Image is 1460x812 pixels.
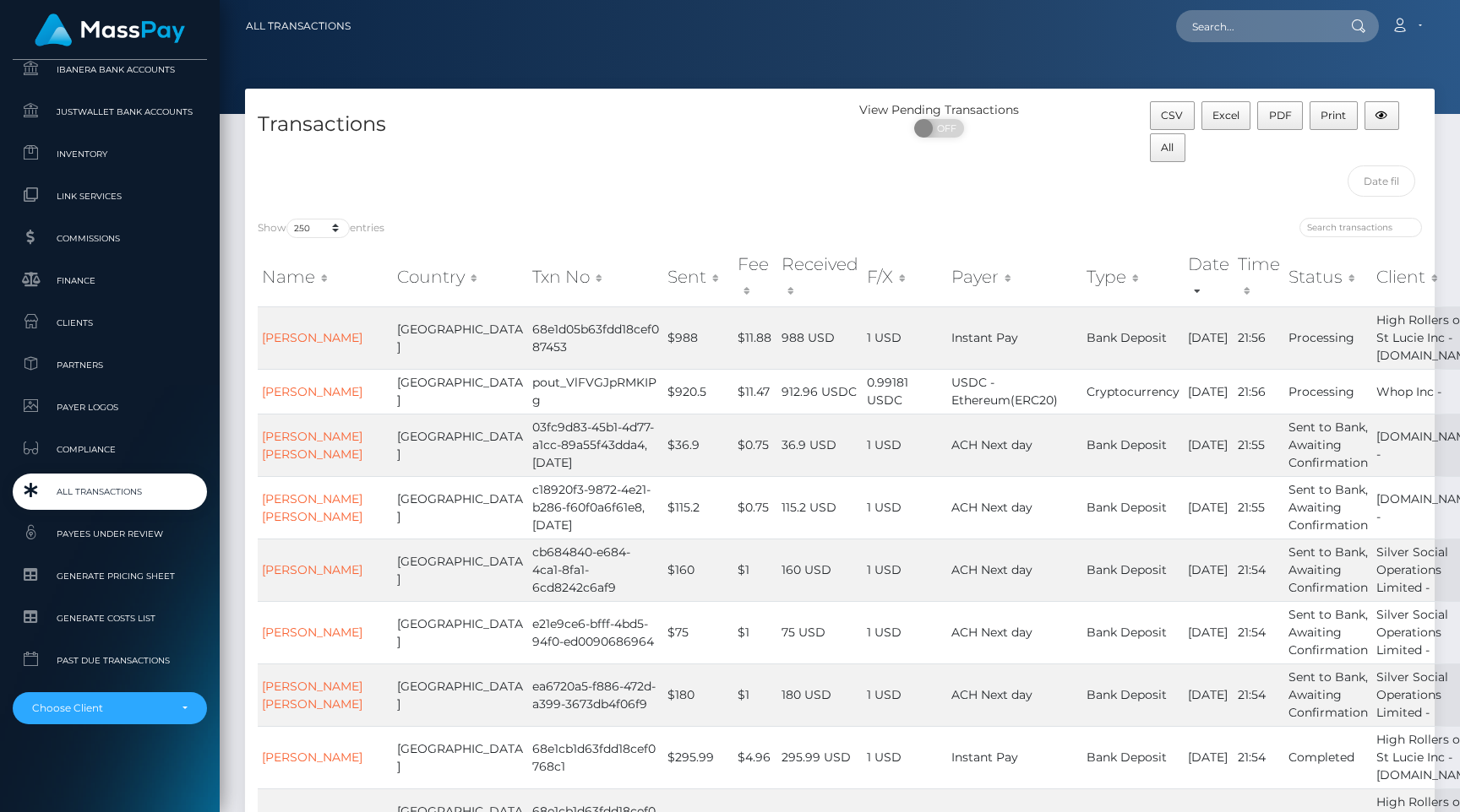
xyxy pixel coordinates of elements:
td: 912.96 USDC [777,369,863,414]
td: 1 USD [863,476,947,539]
td: Completed [1284,726,1372,788]
span: PDF [1269,109,1292,122]
button: Column visibility [1365,101,1399,130]
td: $4.96 [733,726,777,788]
button: All [1150,133,1185,162]
a: [PERSON_NAME] [PERSON_NAME] [262,491,362,524]
span: Finance [19,271,200,290]
span: OFF [923,119,966,138]
td: Processing [1284,369,1372,414]
th: Payer: activate to sort column ascending [947,247,1082,307]
span: Inventory [19,144,200,164]
span: Generate Pricing Sheet [19,566,200,586]
button: Excel [1201,101,1251,130]
td: 21:55 [1234,476,1284,539]
td: [GEOGRAPHIC_DATA] [393,539,528,601]
td: [DATE] [1184,369,1234,414]
span: Link Services [19,187,200,206]
a: Partners [13,347,207,383]
span: JustWallet Bank Accounts [19,102,200,122]
td: [GEOGRAPHIC_DATA] [393,726,528,788]
span: CSV [1161,109,1183,122]
span: ACH Next day [951,500,1032,515]
td: 75 USD [777,601,863,663]
td: Bank Deposit [1082,663,1184,726]
td: Cryptocurrency [1082,369,1184,414]
td: $11.88 [733,306,777,369]
td: Bank Deposit [1082,306,1184,369]
a: Finance [13,263,207,299]
td: 36.9 USD [777,414,863,476]
td: [DATE] [1184,414,1234,476]
td: [DATE] [1184,306,1234,369]
td: 115.2 USD [777,476,863,539]
td: 21:54 [1234,663,1284,726]
td: Bank Deposit [1082,601,1184,663]
td: 03fc9d83-45b1-4d77-a1cc-89a55f43dda4,[DATE] [528,414,663,476]
a: [PERSON_NAME] [262,750,362,765]
td: 21:56 [1234,369,1284,414]
td: [DATE] [1184,726,1234,788]
td: 0.99181 USDC [863,369,947,414]
th: Country: activate to sort column ascending [393,247,528,307]
a: [PERSON_NAME] [262,384,362,399]
td: $1 [733,663,777,726]
th: Status: activate to sort column ascending [1284,247,1372,307]
a: Generate Pricing Sheet [13,558,207,594]
td: 21:56 [1234,306,1284,369]
td: $11.47 [733,369,777,414]
td: [GEOGRAPHIC_DATA] [393,414,528,476]
td: 68e1d05b63fdd18cef087453 [528,306,663,369]
th: Time: activate to sort column ascending [1234,247,1284,307]
button: CSV [1150,101,1195,130]
a: Generate Costs List [13,600,207,636]
a: JustWallet Bank Accounts [13,94,207,130]
th: Type: activate to sort column ascending [1082,247,1184,307]
td: pout_VlFVGJpRMKIPg [528,369,663,414]
button: Print [1310,101,1358,130]
td: 988 USD [777,306,863,369]
td: [DATE] [1184,663,1234,726]
span: Instant Pay [951,750,1018,765]
span: Compliance [19,440,200,459]
td: 160 USD [777,539,863,601]
label: Show entries [258,219,384,238]
td: [DATE] [1184,476,1234,539]
td: $36.9 [663,414,733,476]
td: Processing [1284,306,1372,369]
td: $0.75 [733,414,777,476]
td: $160 [663,539,733,601]
td: Sent to Bank, Awaiting Confirmation [1284,539,1372,601]
td: 1 USD [863,601,947,663]
th: F/X: activate to sort column ascending [863,247,947,307]
td: 68e1cb1d63fdd18cef0768c1 [528,726,663,788]
span: ACH Next day [951,562,1032,577]
td: 1 USD [863,539,947,601]
td: 1 USD [863,663,947,726]
input: Search... [1176,10,1335,42]
span: Ibanera Bank Accounts [19,60,200,79]
select: Showentries [286,219,350,238]
td: Bank Deposit [1082,726,1184,788]
img: MassPay Logo [35,14,185,46]
td: 1 USD [863,306,947,369]
th: Txn No: activate to sort column ascending [528,247,663,307]
div: View Pending Transactions [840,101,1038,119]
span: Excel [1212,109,1239,122]
td: [GEOGRAPHIC_DATA] [393,369,528,414]
td: $115.2 [663,476,733,539]
input: Search transactions [1299,218,1422,237]
td: Bank Deposit [1082,476,1184,539]
span: Payees under Review [19,524,200,544]
td: Sent to Bank, Awaiting Confirmation [1284,663,1372,726]
td: 21:54 [1234,539,1284,601]
td: e21e9ce6-bfff-4bd5-94f0-ed0090686964 [528,601,663,663]
a: [PERSON_NAME] [262,330,362,345]
td: 295.99 USD [777,726,863,788]
td: [GEOGRAPHIC_DATA] [393,601,528,663]
a: Commissions [13,220,207,257]
a: [PERSON_NAME] [PERSON_NAME] [262,679,362,712]
th: Fee: activate to sort column ascending [733,247,777,307]
span: All [1161,141,1174,154]
span: All Transactions [19,482,200,501]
